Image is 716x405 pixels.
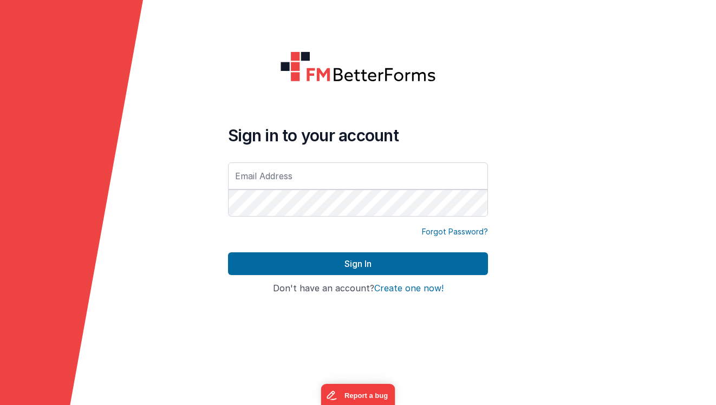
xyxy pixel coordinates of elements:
[228,126,488,145] h4: Sign in to your account
[228,252,488,275] button: Sign In
[228,162,488,190] input: Email Address
[228,284,488,293] h4: Don't have an account?
[374,284,444,293] button: Create one now!
[422,226,488,237] a: Forgot Password?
